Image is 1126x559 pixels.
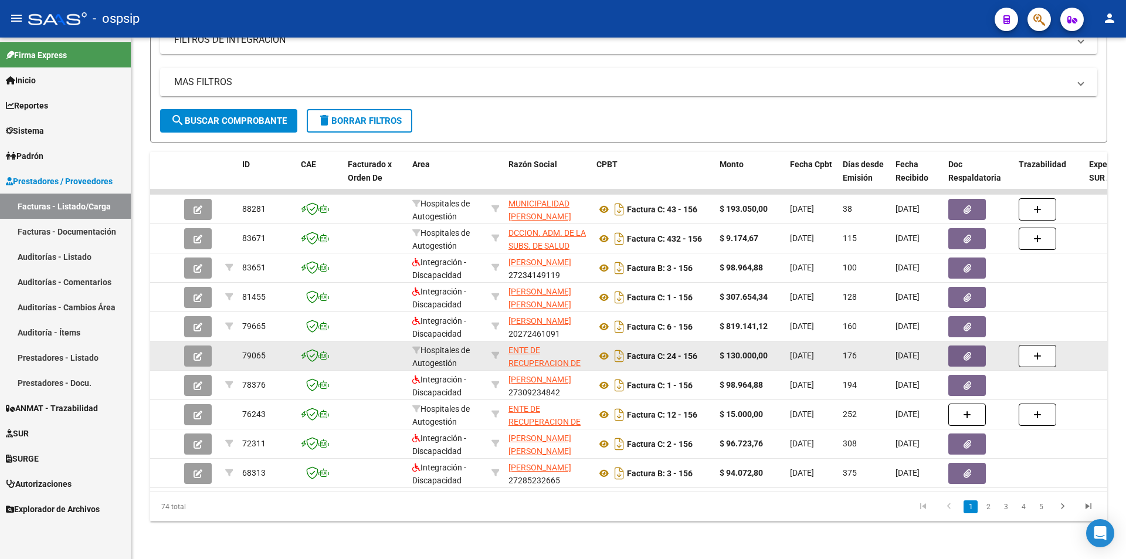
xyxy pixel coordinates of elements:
[6,150,43,162] span: Padrón
[508,285,587,310] div: 27403174098
[412,228,470,251] span: Hospitales de Autogestión
[242,321,266,331] span: 79665
[964,500,978,513] a: 1
[317,116,402,126] span: Borrar Filtros
[508,197,587,222] div: 30999003156
[612,288,627,307] i: Descargar documento
[896,263,920,272] span: [DATE]
[720,409,763,419] strong: $ 15.000,00
[242,233,266,243] span: 83671
[843,292,857,301] span: 128
[174,76,1069,89] mat-panel-title: MAS FILTROS
[843,468,857,477] span: 375
[508,375,571,384] span: [PERSON_NAME]
[1086,519,1114,547] div: Open Intercom Messenger
[508,345,586,435] span: ENTE DE RECUPERACION DE FONDOS PARA EL FORTALECIMIENTO DEL SISTEMA DE SALUD DE MENDOZA (REFORSAL)...
[412,199,470,222] span: Hospitales de Autogestión
[6,452,39,465] span: SURGE
[843,380,857,389] span: 194
[160,26,1097,54] mat-expansion-panel-header: FILTROS DE INTEGRACION
[627,351,697,361] strong: Factura C: 24 - 156
[612,259,627,277] i: Descargar documento
[1052,500,1074,513] a: go to next page
[242,351,266,360] span: 79065
[174,33,1069,46] mat-panel-title: FILTROS DE INTEGRACION
[508,373,587,398] div: 27309234842
[508,258,571,267] span: [PERSON_NAME]
[508,316,571,326] span: [PERSON_NAME]
[160,109,297,133] button: Buscar Comprobante
[843,204,852,214] span: 38
[948,160,1001,182] span: Doc Respaldatoria
[6,477,72,490] span: Autorizaciones
[627,410,697,419] strong: Factura C: 12 - 156
[412,287,466,310] span: Integración - Discapacidad
[627,322,693,331] strong: Factura C: 6 - 156
[412,160,430,169] span: Area
[508,461,587,486] div: 27285232665
[1034,500,1048,513] a: 5
[6,503,100,516] span: Explorador de Archivos
[843,439,857,448] span: 308
[843,160,884,182] span: Días desde Emisión
[896,380,920,389] span: [DATE]
[508,226,587,251] div: 30707519378
[6,49,67,62] span: Firma Express
[843,351,857,360] span: 176
[612,376,627,395] i: Descargar documento
[150,492,340,521] div: 74 total
[242,468,266,477] span: 68313
[612,464,627,483] i: Descargar documento
[1032,497,1050,517] li: page 5
[301,160,316,169] span: CAE
[1016,500,1030,513] a: 4
[242,409,266,419] span: 76243
[592,152,715,204] datatable-header-cell: CPBT
[979,497,997,517] li: page 2
[504,152,592,204] datatable-header-cell: Razón Social
[627,469,693,478] strong: Factura B: 3 - 156
[508,344,587,368] div: 30718615700
[171,116,287,126] span: Buscar Comprobante
[508,404,586,494] span: ENTE DE RECUPERACION DE FONDOS PARA EL FORTALECIMIENTO DEL SISTEMA DE SALUD DE MENDOZA (REFORSAL)...
[715,152,785,204] datatable-header-cell: Monto
[412,375,466,398] span: Integración - Discapacidad
[997,497,1015,517] li: page 3
[896,439,920,448] span: [DATE]
[962,497,979,517] li: page 1
[508,199,588,235] span: MUNICIPALIDAD [PERSON_NAME][GEOGRAPHIC_DATA]
[612,405,627,424] i: Descargar documento
[612,200,627,219] i: Descargar documento
[9,11,23,25] mat-icon: menu
[1077,500,1100,513] a: go to last page
[720,233,758,243] strong: $ 9.174,67
[790,160,832,169] span: Fecha Cpbt
[508,287,571,310] span: [PERSON_NAME] [PERSON_NAME]
[508,160,557,169] span: Razón Social
[242,263,266,272] span: 83651
[790,351,814,360] span: [DATE]
[508,314,587,339] div: 20272461091
[412,463,466,486] span: Integración - Discapacidad
[790,321,814,331] span: [DATE]
[627,205,697,214] strong: Factura C: 43 - 156
[348,160,392,182] span: Facturado x Orden De
[843,263,857,272] span: 100
[938,500,960,513] a: go to previous page
[720,292,768,301] strong: $ 307.654,34
[627,439,693,449] strong: Factura C: 2 - 156
[720,321,768,331] strong: $ 819.141,12
[6,427,29,440] span: SUR
[790,263,814,272] span: [DATE]
[612,435,627,453] i: Descargar documento
[296,152,343,204] datatable-header-cell: CAE
[612,347,627,365] i: Descargar documento
[412,345,470,368] span: Hospitales de Autogestión
[596,160,618,169] span: CPBT
[891,152,944,204] datatable-header-cell: Fecha Recibido
[307,109,412,133] button: Borrar Filtros
[612,229,627,248] i: Descargar documento
[508,433,571,456] span: [PERSON_NAME] [PERSON_NAME]
[720,439,763,448] strong: $ 96.723,76
[790,233,814,243] span: [DATE]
